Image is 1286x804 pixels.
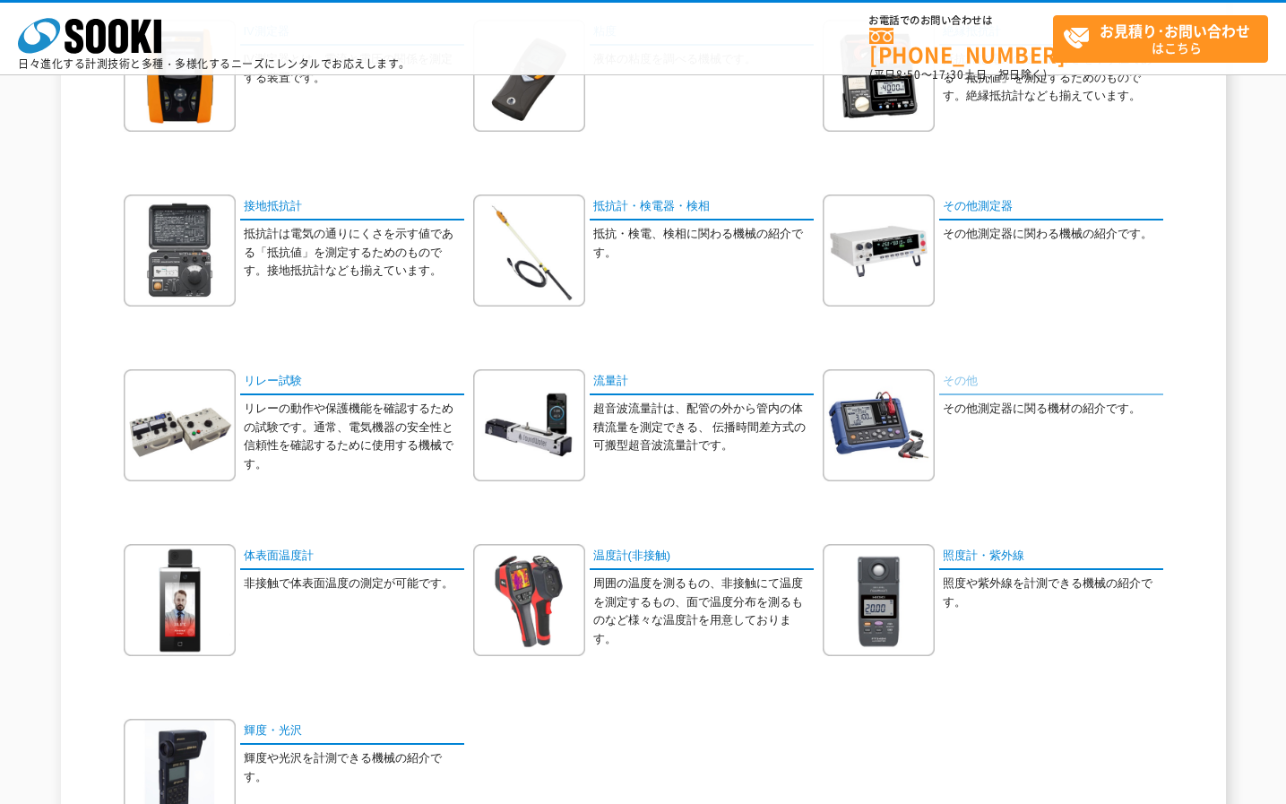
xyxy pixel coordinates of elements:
[943,575,1163,612] p: 照度や紫外線を計測できる機械の紹介です。
[593,400,814,455] p: 超音波流量計は、配管の外から管内の体積流量を測定できる、 伝播時間差方式の可搬型超音波流量計です。
[823,195,935,307] img: その他測定器
[823,369,935,481] img: その他
[124,195,236,307] img: 接地抵抗計
[1100,20,1250,41] strong: お見積り･お問い合わせ
[240,719,464,745] a: 輝度・光沢
[943,400,1163,419] p: その他測定器に関る機材の紹介です。
[943,225,1163,244] p: その他測定器に関わる機械の紹介です。
[869,28,1053,65] a: [PHONE_NUMBER]
[590,369,814,395] a: 流量計
[590,544,814,570] a: 温度計(非接触)
[869,66,1047,82] span: (平日 ～ 土日、祝日除く)
[593,575,814,649] p: 周囲の温度を測るもの、非接触にて温度を測定するもの、面で温度分布を測るものなど様々な温度計を用意しております。
[896,66,921,82] span: 8:50
[240,369,464,395] a: リレー試験
[932,66,964,82] span: 17:30
[590,195,814,220] a: 抵抗計・検電器・検相
[240,544,464,570] a: 体表面温度計
[823,544,935,656] img: 照度計・紫外線
[240,195,464,220] a: 接地抵抗計
[244,749,464,787] p: 輝度や光沢を計測できる機械の紹介です。
[124,369,236,481] img: リレー試験
[18,58,410,69] p: 日々進化する計測技術と多種・多様化するニーズにレンタルでお応えします。
[869,15,1053,26] span: お電話でのお問い合わせは
[939,195,1163,220] a: その他測定器
[939,544,1163,570] a: 照度計・紫外線
[124,544,236,656] img: 体表面温度計
[593,225,814,263] p: 抵抗・検電、検相に関わる機械の紹介です。
[1063,16,1267,61] span: はこちら
[473,195,585,307] img: 抵抗計・検電器・検相
[244,575,464,593] p: 非接触で体表面温度の測定が可能です。
[244,400,464,474] p: リレーの動作や保護機能を確認するための試験です。通常、電気機器の安全性と信頼性を確認するために使用する機械です。
[244,225,464,281] p: 抵抗計は電気の通りにくさを示す値である「抵抗値」を測定するためのものです。接地抵抗計なども揃えています。
[1053,15,1268,63] a: お見積り･お問い合わせはこちら
[473,369,585,481] img: 流量計
[473,544,585,656] img: 温度計(非接触)
[939,369,1163,395] a: その他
